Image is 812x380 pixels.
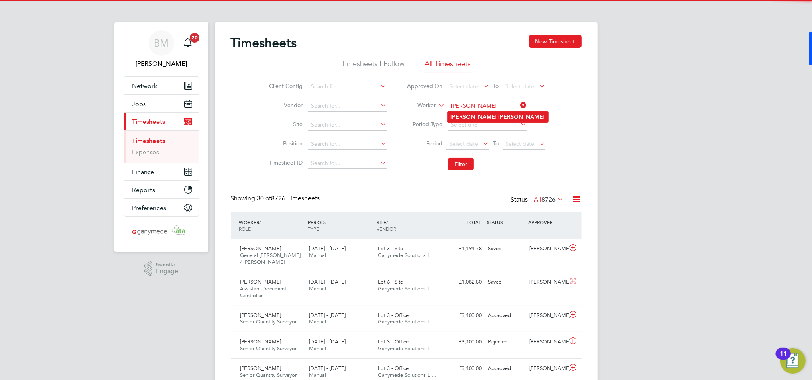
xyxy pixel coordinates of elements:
[534,196,564,204] label: All
[267,140,303,147] label: Position
[308,81,387,92] input: Search for...
[132,82,157,90] span: Network
[240,312,281,319] span: [PERSON_NAME]
[309,372,326,378] span: Manual
[309,312,346,319] span: [DATE] - [DATE]
[542,196,556,204] span: 8726
[407,121,442,128] label: Period Type
[309,252,326,259] span: Manual
[240,285,287,299] span: Assistant Document Controller
[485,242,527,255] div: Saved
[378,345,436,352] span: Ganymede Solutions Li…
[505,83,534,90] span: Select date
[526,242,568,255] div: [PERSON_NAME]
[485,362,527,375] div: Approved
[449,83,478,90] span: Select date
[308,139,387,150] input: Search for...
[444,362,485,375] div: £3,100.00
[425,59,471,73] li: All Timesheets
[144,261,178,276] a: Powered byEngage
[491,81,501,91] span: To
[375,215,444,236] div: SITE
[780,354,787,364] div: 11
[309,318,326,325] span: Manual
[156,268,178,275] span: Engage
[505,140,534,147] span: Select date
[231,194,322,203] div: Showing
[114,22,208,252] nav: Main navigation
[378,338,409,345] span: Lot 3 - Office
[240,252,301,265] span: General [PERSON_NAME] / [PERSON_NAME]
[485,215,527,229] div: STATUS
[491,138,501,149] span: To
[451,114,497,120] b: [PERSON_NAME]
[132,100,146,108] span: Jobs
[124,30,199,69] a: BM[PERSON_NAME]
[240,372,297,378] span: Senior Quantity Surveyor
[309,278,346,285] span: [DATE] - [DATE]
[124,181,199,198] button: Reports
[260,219,261,225] span: /
[511,194,566,206] div: Status
[231,35,297,51] h2: Timesheets
[377,225,396,232] span: VENDOR
[308,100,387,112] input: Search for...
[526,309,568,322] div: [PERSON_NAME]
[325,219,326,225] span: /
[132,186,155,194] span: Reports
[240,365,281,372] span: [PERSON_NAME]
[378,365,409,372] span: Lot 3 - Office
[237,215,306,236] div: WORKER
[124,113,199,130] button: Timesheets
[124,95,199,112] button: Jobs
[240,245,281,252] span: [PERSON_NAME]
[485,335,527,349] div: Rejected
[378,318,436,325] span: Ganymede Solutions Li…
[526,215,568,229] div: APPROVER
[132,168,155,176] span: Finance
[239,225,251,232] span: ROLE
[448,158,474,170] button: Filter
[306,215,375,236] div: PERIOD
[156,261,178,268] span: Powered by
[257,194,320,202] span: 8726 Timesheets
[257,194,271,202] span: 30 of
[308,158,387,169] input: Search for...
[378,278,403,285] span: Lot 6 - Site
[444,309,485,322] div: £3,100.00
[308,119,387,131] input: Search for...
[309,345,326,352] span: Manual
[124,225,199,237] a: Go to home page
[267,121,303,128] label: Site
[132,204,167,212] span: Preferences
[190,33,199,43] span: 20
[154,38,169,48] span: BM
[180,30,196,56] a: 20
[124,59,199,69] span: Brad Minns
[132,118,165,125] span: Timesheets
[309,285,326,292] span: Manual
[240,345,297,352] span: Senior Quantity Surveyor
[124,199,199,216] button: Preferences
[444,242,485,255] div: £1,194.78
[444,335,485,349] div: £3,100.00
[467,219,481,225] span: TOTAL
[529,35,582,48] button: New Timesheet
[407,140,442,147] label: Period
[267,102,303,109] label: Vendor
[526,335,568,349] div: [PERSON_NAME]
[780,348,806,374] button: Open Resource Center, 11 new notifications
[400,102,436,110] label: Worker
[449,140,478,147] span: Select date
[124,77,199,94] button: Network
[124,130,199,163] div: Timesheets
[448,119,527,131] input: Select one
[378,312,409,319] span: Lot 3 - Office
[485,276,527,289] div: Saved
[132,148,159,156] a: Expenses
[240,278,281,285] span: [PERSON_NAME]
[526,276,568,289] div: [PERSON_NAME]
[132,137,165,145] a: Timesheets
[407,82,442,90] label: Approved On
[240,318,297,325] span: Senior Quantity Surveyor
